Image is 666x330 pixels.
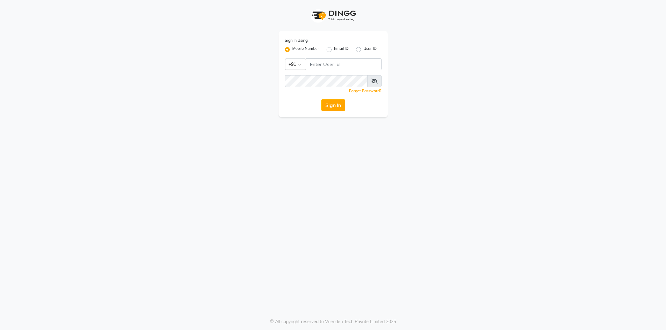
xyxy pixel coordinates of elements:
input: Username [285,75,368,87]
input: Username [306,58,382,70]
label: Mobile Number [292,46,319,53]
label: Sign In Using: [285,38,308,43]
img: logo1.svg [308,6,358,25]
a: Forgot Password? [349,89,382,93]
label: User ID [363,46,377,53]
button: Sign In [321,99,345,111]
label: Email ID [334,46,348,53]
